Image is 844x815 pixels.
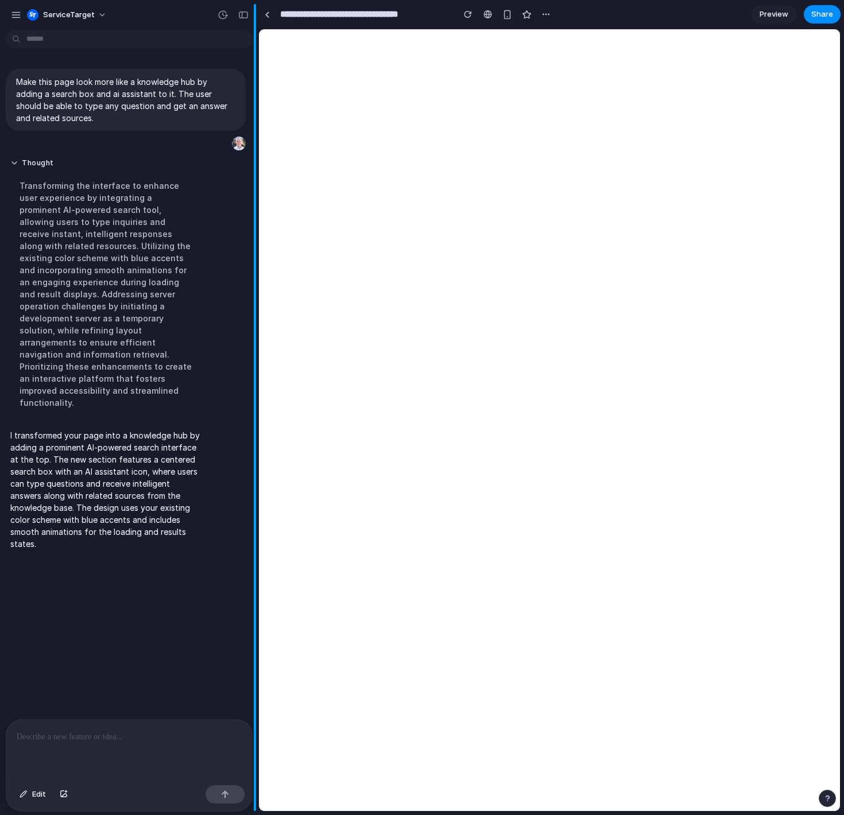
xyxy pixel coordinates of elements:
span: Share [811,9,833,20]
span: Preview [760,9,788,20]
button: Share [804,5,841,24]
span: ServiceTarget [43,9,95,21]
div: Transforming the interface to enhance user experience by integrating a prominent AI-powered searc... [10,173,202,416]
button: ServiceTarget [22,6,113,24]
span: Edit [32,789,46,800]
p: I transformed your page into a knowledge hub by adding a prominent AI-powered search interface at... [10,429,202,550]
button: Edit [14,785,52,804]
a: Preview [751,5,797,24]
p: Make this page look more like a knowledge hub by adding a search box and ai assistant to it. The ... [16,76,235,124]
